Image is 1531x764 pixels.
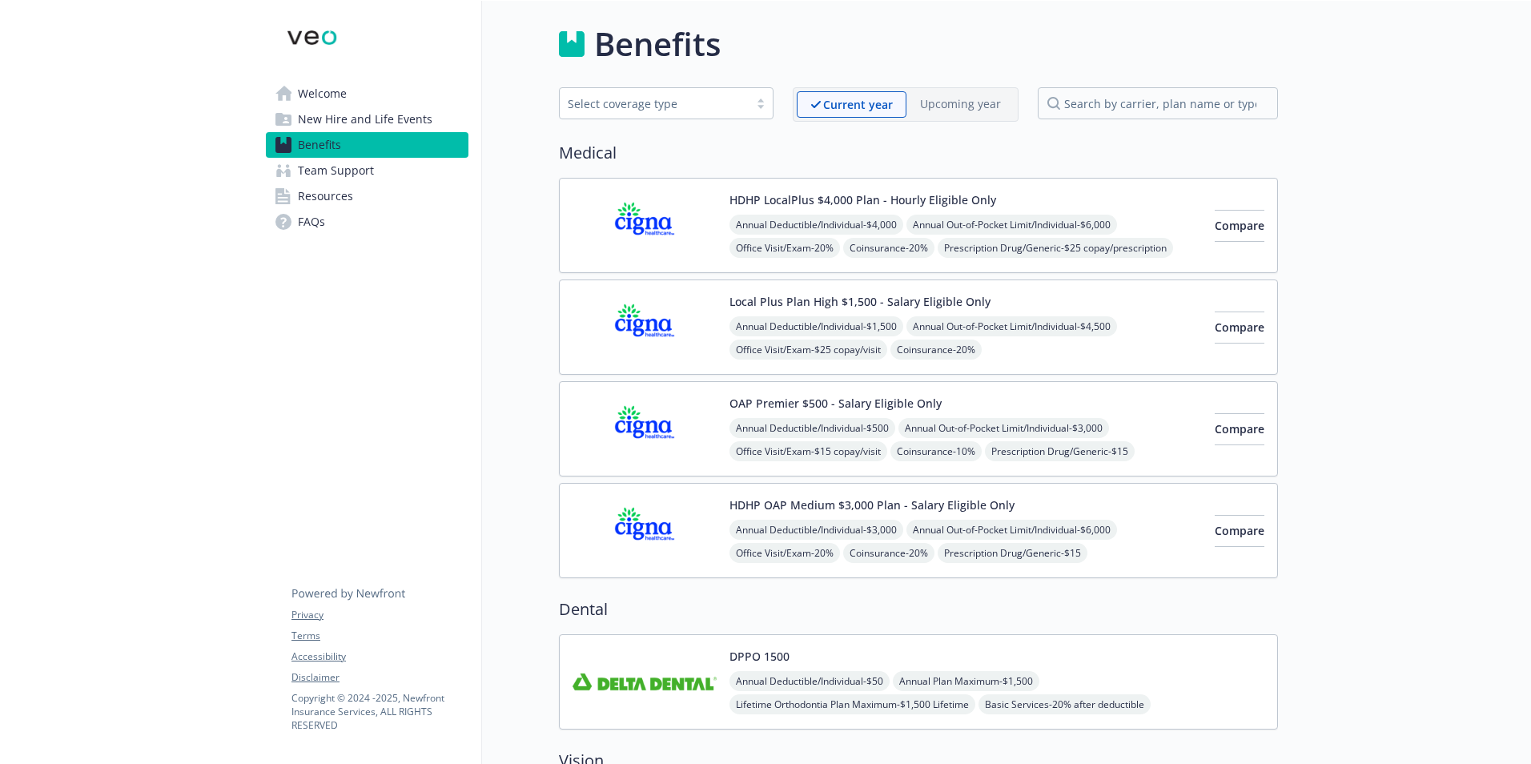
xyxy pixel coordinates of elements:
img: CIGNA carrier logo [573,191,717,259]
span: Prescription Drug/Generic - $15 [938,543,1087,563]
span: Office Visit/Exam - $15 copay/visit [729,441,887,461]
span: Office Visit/Exam - 20% [729,543,840,563]
span: Office Visit/Exam - 20% [729,238,840,258]
span: Compare [1215,523,1264,538]
button: Compare [1215,413,1264,445]
button: Compare [1215,210,1264,242]
span: Prescription Drug/Generic - $25 copay/prescription [938,238,1173,258]
span: Upcoming year [906,91,1015,118]
span: Coinsurance - 20% [890,340,982,360]
a: Accessibility [291,649,468,664]
span: Annual Out-of-Pocket Limit/Individual - $6,000 [906,520,1117,540]
p: Copyright © 2024 - 2025 , Newfront Insurance Services, ALL RIGHTS RESERVED [291,691,468,732]
span: Annual Out-of-Pocket Limit/Individual - $3,000 [898,418,1109,438]
span: Compare [1215,421,1264,436]
span: Coinsurance - 20% [843,238,934,258]
button: HDHP OAP Medium $3,000 Plan - Salary Eligible Only [729,497,1015,513]
span: Annual Deductible/Individual - $4,000 [729,215,903,235]
p: Upcoming year [920,95,1001,112]
button: HDHP LocalPlus $4,000 Plan - Hourly Eligible Only [729,191,996,208]
div: Select coverage type [568,95,741,112]
span: Benefits [298,132,341,158]
span: Welcome [298,81,347,107]
a: FAQs [266,209,468,235]
p: Current year [823,96,893,113]
span: Coinsurance - 10% [890,441,982,461]
button: Compare [1215,312,1264,344]
button: Local Plus Plan High $1,500 - Salary Eligible Only [729,293,991,310]
span: Lifetime Orthodontia Plan Maximum - $1,500 Lifetime [729,694,975,714]
span: Compare [1215,320,1264,335]
span: Basic Services - 20% after deductible [978,694,1151,714]
input: search by carrier, plan name or type [1038,87,1278,119]
span: Prescription Drug/Generic - $15 [985,441,1135,461]
span: Annual Out-of-Pocket Limit/Individual - $4,500 [906,316,1117,336]
span: Annual Plan Maximum - $1,500 [893,671,1039,691]
a: New Hire and Life Events [266,107,468,132]
span: Compare [1215,218,1264,233]
span: New Hire and Life Events [298,107,432,132]
a: Disclaimer [291,670,468,685]
img: CIGNA carrier logo [573,497,717,565]
span: Annual Deductible/Individual - $50 [729,671,890,691]
span: Team Support [298,158,374,183]
img: Delta Dental Insurance Company carrier logo [573,648,717,716]
h2: Dental [559,597,1278,621]
h2: Medical [559,141,1278,165]
a: Benefits [266,132,468,158]
a: Welcome [266,81,468,107]
span: Resources [298,183,353,209]
a: Terms [291,629,468,643]
button: OAP Premier $500 - Salary Eligible Only [729,395,942,412]
span: FAQs [298,209,325,235]
a: Resources [266,183,468,209]
img: CIGNA carrier logo [573,293,717,361]
span: Annual Deductible/Individual - $1,500 [729,316,903,336]
button: Compare [1215,515,1264,547]
img: CIGNA carrier logo [573,395,717,463]
h1: Benefits [594,20,721,68]
span: Coinsurance - 20% [843,543,934,563]
span: Annual Out-of-Pocket Limit/Individual - $6,000 [906,215,1117,235]
span: Annual Deductible/Individual - $3,000 [729,520,903,540]
span: Annual Deductible/Individual - $500 [729,418,895,438]
a: Team Support [266,158,468,183]
button: DPPO 1500 [729,648,790,665]
span: Office Visit/Exam - $25 copay/visit [729,340,887,360]
a: Privacy [291,608,468,622]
